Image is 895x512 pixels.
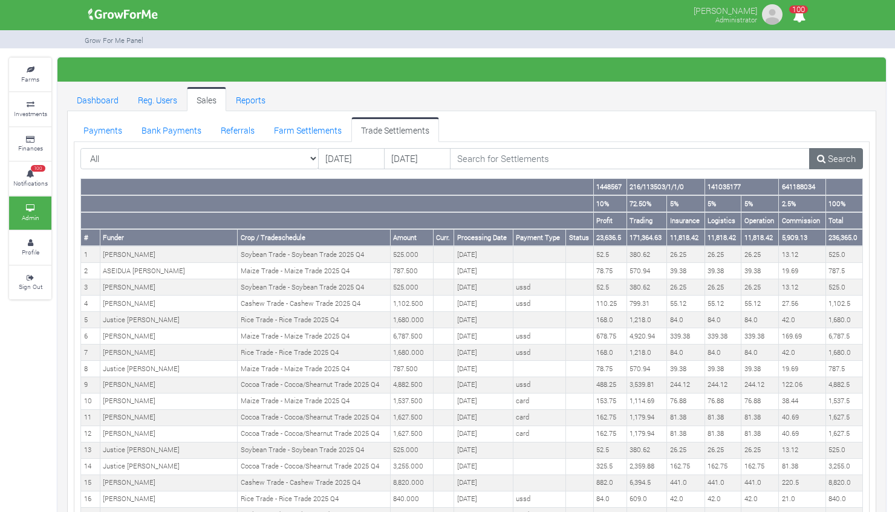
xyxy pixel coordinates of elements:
td: [DATE] [454,393,513,409]
td: 26.25 [667,279,705,296]
td: 81.38 [779,458,825,475]
td: Maize Trade - Maize Trade 2025 Q4 [238,263,391,279]
a: 100 [787,11,811,23]
a: Sales [187,87,226,111]
input: DD/MM/YYYY [384,148,451,170]
td: 42.0 [779,345,825,361]
td: 55.12 [741,296,779,312]
td: 6,787.5 [825,328,862,345]
td: Rice Trade - Rice Trade 2025 Q4 [238,491,391,507]
td: 55.12 [705,296,741,312]
td: Soybean Trade - Soybean Trade 2025 Q4 [238,279,391,296]
td: 78.75 [593,263,626,279]
a: Admin [9,196,51,230]
td: ussd [513,279,566,296]
td: 162.75 [667,458,705,475]
td: [DATE] [454,279,513,296]
td: 5 [81,312,100,328]
a: Dashboard [67,87,128,111]
a: Trade Settlements [351,117,439,141]
td: 678.75 [593,328,626,345]
input: DD/MM/YYYY [318,148,385,170]
th: # [81,229,100,246]
td: 26.25 [741,442,779,458]
td: [DATE] [454,263,513,279]
td: Cocoa Trade - Cocoa/Shearnut Trade 2025 Q4 [238,377,391,393]
td: 42.0 [705,491,741,507]
td: [PERSON_NAME] [100,246,237,262]
small: Farms [21,75,39,83]
th: 11,818.42 [741,229,779,246]
td: [PERSON_NAME] [100,296,237,312]
td: [PERSON_NAME] [100,377,237,393]
td: 10 [81,393,100,409]
th: 10% [593,195,626,212]
td: 76.88 [667,393,705,409]
td: 76.88 [741,393,779,409]
td: 380.62 [626,279,667,296]
td: 122.06 [779,377,825,393]
td: 26.25 [741,246,779,262]
td: [DATE] [454,328,513,345]
td: 609.0 [626,491,667,507]
td: 4,920.94 [626,328,667,345]
td: 42.0 [741,491,779,507]
td: 162.75 [593,426,626,442]
td: 8,820.000 [390,475,433,491]
td: 84.0 [741,345,779,361]
td: 1,102.5 [825,296,862,312]
td: 26.25 [741,279,779,296]
td: Soybean Trade - Soybean Trade 2025 Q4 [238,246,391,262]
td: 26.25 [705,279,741,296]
td: 525.000 [390,279,433,296]
td: 162.75 [593,409,626,426]
th: Processing Date [454,229,513,246]
td: ASEIDUA [PERSON_NAME] [100,263,237,279]
td: ussd [513,328,566,345]
td: Cocoa Trade - Cocoa/Shearnut Trade 2025 Q4 [238,458,391,475]
td: 1,627.500 [390,409,433,426]
td: 13.12 [779,246,825,262]
td: 81.38 [667,426,705,442]
td: Rice Trade - Rice Trade 2025 Q4 [238,312,391,328]
td: 787.500 [390,263,433,279]
th: 11,818.42 [667,229,705,246]
td: 38.44 [779,393,825,409]
input: Search for Settlements [450,148,810,170]
td: 1,537.5 [825,393,862,409]
td: 162.75 [741,458,779,475]
td: card [513,409,566,426]
td: 27.56 [779,296,825,312]
td: 2 [81,263,100,279]
td: 40.69 [779,426,825,442]
a: Search [809,148,863,170]
th: Payment Type [513,229,566,246]
td: Maize Trade - Maize Trade 2025 Q4 [238,393,391,409]
th: 2.5% [779,195,825,212]
td: 787.5 [825,263,862,279]
a: Reports [226,87,275,111]
th: 1448567 [593,179,626,195]
td: [DATE] [454,491,513,507]
th: 641188034 [779,179,825,195]
td: 110.25 [593,296,626,312]
th: Total [825,212,862,229]
td: 840.000 [390,491,433,507]
td: 1,680.0 [825,345,862,361]
td: 1 [81,246,100,262]
td: 1,627.5 [825,409,862,426]
td: [PERSON_NAME] [100,328,237,345]
th: Logistics [705,212,741,229]
td: 3,255.000 [390,458,433,475]
td: Cashew Trade - Cashew Trade 2025 Q4 [238,475,391,491]
td: 169.69 [779,328,825,345]
td: 84.0 [667,312,705,328]
td: 882.0 [593,475,626,491]
td: 1,627.500 [390,426,433,442]
td: Maize Trade - Maize Trade 2025 Q4 [238,328,391,345]
td: 42.0 [779,312,825,328]
td: card [513,393,566,409]
td: [DATE] [454,361,513,377]
td: 26.25 [705,246,741,262]
td: 6,787.500 [390,328,433,345]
